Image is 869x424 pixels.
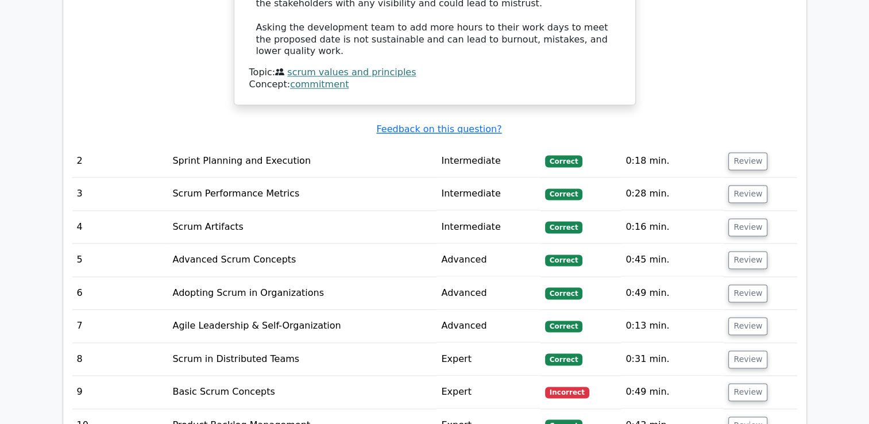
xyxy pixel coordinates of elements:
[72,343,168,376] td: 8
[437,310,540,342] td: Advanced
[728,317,767,335] button: Review
[168,310,437,342] td: Agile Leadership & Self-Organization
[728,284,767,302] button: Review
[249,79,620,91] div: Concept:
[168,178,437,210] td: Scrum Performance Metrics
[437,343,540,376] td: Expert
[168,145,437,178] td: Sprint Planning and Execution
[545,188,582,200] span: Correct
[621,211,724,244] td: 0:16 min.
[728,185,767,203] button: Review
[621,277,724,310] td: 0:49 min.
[168,343,437,376] td: Scrum in Distributed Teams
[545,287,582,299] span: Correct
[437,211,540,244] td: Intermediate
[621,145,724,178] td: 0:18 min.
[545,255,582,266] span: Correct
[437,376,540,408] td: Expert
[437,277,540,310] td: Advanced
[621,244,724,276] td: 0:45 min.
[545,387,589,398] span: Incorrect
[376,124,501,134] a: Feedback on this question?
[621,343,724,376] td: 0:31 min.
[621,376,724,408] td: 0:49 min.
[72,310,168,342] td: 7
[168,244,437,276] td: Advanced Scrum Concepts
[621,310,724,342] td: 0:13 min.
[72,145,168,178] td: 2
[545,155,582,167] span: Correct
[437,244,540,276] td: Advanced
[545,321,582,332] span: Correct
[621,178,724,210] td: 0:28 min.
[290,79,349,90] a: commitment
[168,376,437,408] td: Basic Scrum Concepts
[287,67,416,78] a: scrum values and principles
[437,178,540,210] td: Intermediate
[437,145,540,178] td: Intermediate
[72,277,168,310] td: 6
[72,178,168,210] td: 3
[249,67,620,79] div: Topic:
[728,218,767,236] button: Review
[168,277,437,310] td: Adopting Scrum in Organizations
[728,350,767,368] button: Review
[545,221,582,233] span: Correct
[728,152,767,170] button: Review
[72,376,168,408] td: 9
[728,383,767,401] button: Review
[545,353,582,365] span: Correct
[728,251,767,269] button: Review
[72,244,168,276] td: 5
[168,211,437,244] td: Scrum Artifacts
[72,211,168,244] td: 4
